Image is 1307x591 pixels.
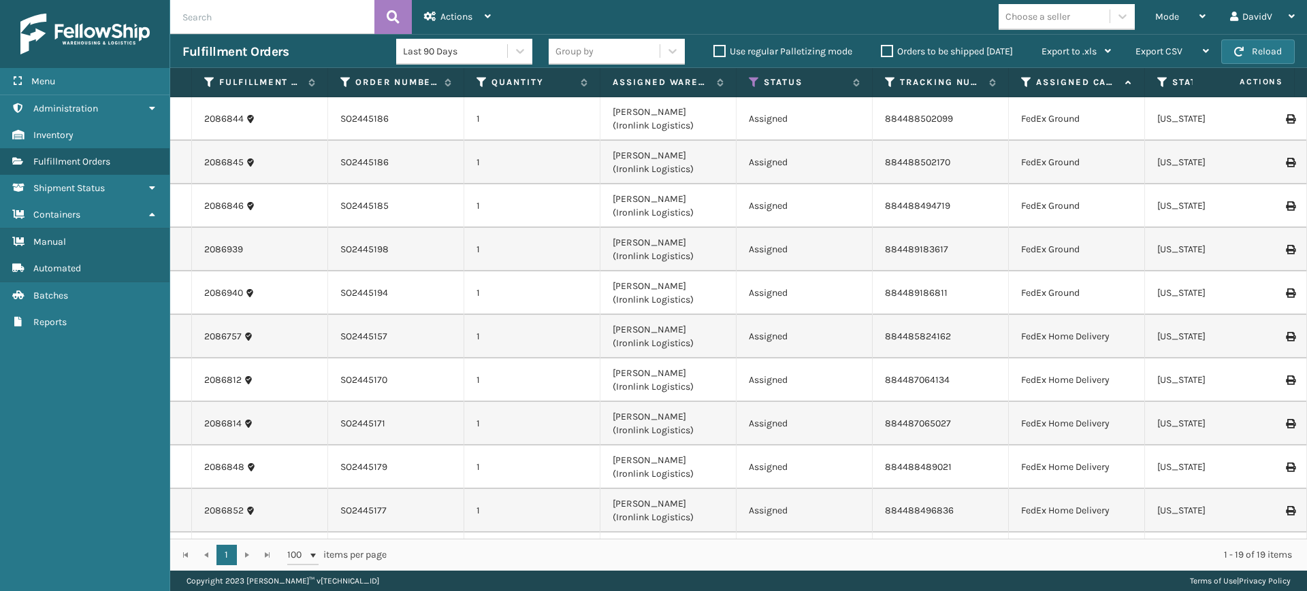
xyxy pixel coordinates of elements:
[287,545,387,565] span: items per page
[900,76,982,88] label: Tracking Number
[1145,358,1281,402] td: [US_STATE]
[355,76,438,88] label: Order Number
[600,271,737,315] td: [PERSON_NAME] (Ironlink Logistics)
[20,14,150,54] img: logo
[600,315,737,358] td: [PERSON_NAME] (Ironlink Logistics)
[1145,97,1281,141] td: [US_STATE]
[1005,10,1070,24] div: Choose a seller
[464,358,600,402] td: 1
[1286,332,1294,341] i: Print Label
[33,316,67,328] span: Reports
[219,76,302,88] label: Fulfillment Order Id
[1286,114,1294,124] i: Print Label
[204,112,244,126] a: 2086844
[1286,506,1294,516] i: Print Label
[737,228,873,271] td: Assigned
[555,44,594,58] div: Group by
[204,504,244,518] a: 2086852
[440,11,472,22] span: Actions
[600,97,737,141] td: [PERSON_NAME] (Ironlink Logistics)
[204,243,243,256] a: 2086939
[204,330,242,343] a: 2086757
[737,445,873,489] td: Assigned
[1009,271,1145,315] td: FedEx Ground
[1009,228,1145,271] td: FedEx Ground
[187,571,379,591] p: Copyright 2023 [PERSON_NAME]™ v [TECHNICAL_ID]
[600,402,737,445] td: [PERSON_NAME] (Ironlink Logistics)
[464,315,600,358] td: 1
[1145,228,1281,271] td: [US_STATE]
[1190,576,1237,586] a: Terms of Use
[406,548,1292,562] div: 1 - 19 of 19 items
[737,358,873,402] td: Assigned
[33,156,110,167] span: Fulfillment Orders
[328,97,464,141] td: SO2445186
[737,533,873,576] td: Assigned
[600,228,737,271] td: [PERSON_NAME] (Ironlink Logistics)
[1286,158,1294,167] i: Print Label
[328,358,464,402] td: SO2445170
[204,156,244,169] a: 2086845
[33,182,105,194] span: Shipment Status
[33,263,81,274] span: Automated
[885,418,951,429] a: 884487065027
[464,228,600,271] td: 1
[464,402,600,445] td: 1
[1009,358,1145,402] td: FedEx Home Delivery
[737,489,873,533] td: Assigned
[737,184,873,228] td: Assigned
[328,489,464,533] td: SO2445177
[1286,288,1294,298] i: Print Label
[328,184,464,228] td: SO2445185
[1286,201,1294,211] i: Print Label
[1145,402,1281,445] td: [US_STATE]
[1286,245,1294,254] i: Print Label
[216,545,237,565] a: 1
[328,445,464,489] td: SO2445179
[464,533,600,576] td: 1
[1145,533,1281,576] td: [US_STATE]
[885,461,952,473] a: 884488489021
[1042,46,1097,57] span: Export to .xls
[600,358,737,402] td: [PERSON_NAME] (Ironlink Logistics)
[1286,419,1294,428] i: Print Label
[1221,39,1295,64] button: Reload
[328,315,464,358] td: SO2445157
[1009,445,1145,489] td: FedEx Home Delivery
[885,200,950,212] a: 884488494719
[600,445,737,489] td: [PERSON_NAME] (Ironlink Logistics)
[1009,489,1145,533] td: FedEx Home Delivery
[1286,462,1294,472] i: Print Label
[31,75,55,87] span: Menu
[885,243,948,255] a: 884489183617
[204,373,242,387] a: 2086812
[464,97,600,141] td: 1
[33,129,74,141] span: Inventory
[204,199,244,213] a: 2086846
[764,76,846,88] label: Status
[600,184,737,228] td: [PERSON_NAME] (Ironlink Logistics)
[885,331,951,342] a: 884485824162
[1145,271,1281,315] td: [US_STATE]
[885,113,953,124] a: 884488502099
[600,533,737,576] td: [PERSON_NAME] (Ironlink Logistics)
[1190,571,1291,591] div: |
[1036,76,1118,88] label: Assigned Carrier Service
[713,46,852,57] label: Use regular Palletizing mode
[737,315,873,358] td: Assigned
[1009,141,1145,184] td: FedEx Ground
[328,271,464,315] td: SO2445194
[1145,184,1281,228] td: [US_STATE]
[328,402,464,445] td: SO2445171
[182,44,289,60] h3: Fulfillment Orders
[403,44,509,58] div: Last 90 Days
[1239,576,1291,586] a: Privacy Policy
[287,548,308,562] span: 100
[33,236,66,248] span: Manual
[1009,533,1145,576] td: FedEx Home Delivery
[1135,46,1182,57] span: Export CSV
[328,141,464,184] td: SO2445186
[885,505,954,516] a: 884488496836
[328,228,464,271] td: SO2445198
[737,402,873,445] td: Assigned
